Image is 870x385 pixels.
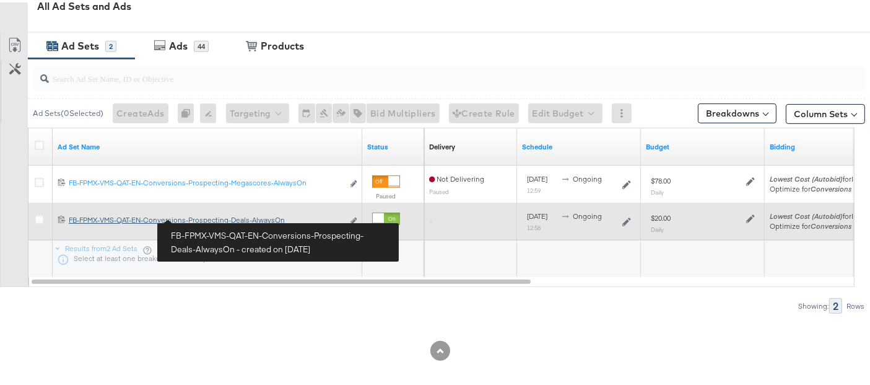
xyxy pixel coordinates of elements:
div: 44 [194,38,209,50]
div: $20.00 [651,211,671,221]
a: FB-FPMX-VMS-QAT-EN-Conversions-Prospecting-Deals-AlwaysOn [69,213,343,226]
div: Delivery [429,139,455,149]
span: [DATE] [527,209,547,218]
div: Ads [169,37,188,51]
div: Products [261,37,304,51]
label: Paused [372,190,400,198]
span: ongoing [573,209,602,218]
em: Conversions [811,182,851,191]
div: 2 [829,296,842,311]
div: 0 [178,101,200,121]
div: Rows [846,299,865,308]
a: Your Ad Set name. [58,139,357,149]
em: Conversions [811,219,851,228]
sub: Paused [429,185,449,193]
a: FB-FPMX-VMS-QAT-EN-Conversions-Prospecting-Megascores-AlwaysOn [69,175,343,188]
a: Shows the current budget of Ad Set. [646,139,760,149]
span: ongoing [573,172,602,181]
em: Lowest Cost (Autobid) [770,209,843,218]
div: Ad Sets [61,37,99,51]
div: 2 [105,38,116,50]
sub: Daily [651,186,664,193]
a: Shows when your Ad Set is scheduled to deliver. [522,139,636,149]
button: Column Sets [786,102,865,122]
div: Ad Sets ( 0 Selected) [33,105,103,117]
div: FB-FPMX-VMS-QAT-EN-Conversions-Prospecting-Megascores-AlwaysOn [69,175,343,185]
em: Lowest Cost (Autobid) [770,172,843,181]
a: Reflects the ability of your Ad Set to achieve delivery based on ad states, schedule and budget. [429,139,455,149]
sub: 12:59 [527,184,541,192]
label: Active [372,227,400,235]
a: Shows the current state of your Ad Set. [367,139,419,149]
span: [DATE] [527,172,547,181]
div: Showing: [798,299,829,308]
button: Breakdowns [698,101,776,121]
div: FB-FPMX-VMS-QAT-EN-Conversions-Prospecting-Deals-AlwaysOn [69,213,343,223]
sub: 12:58 [527,221,541,229]
span: Not Delivering [429,172,484,181]
div: $78.00 [651,174,671,184]
sub: Daily [651,223,664,231]
input: Search Ad Set Name, ID or Objective [49,59,791,83]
